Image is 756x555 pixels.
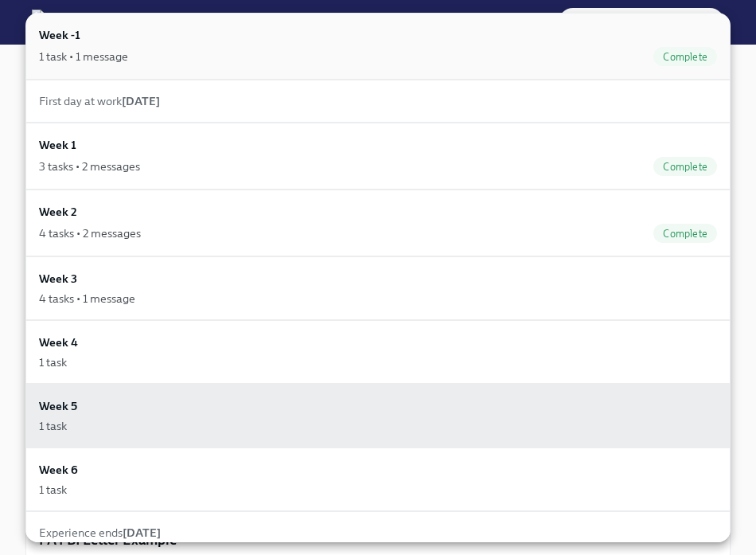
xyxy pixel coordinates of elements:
span: Complete [653,161,717,173]
strong: [DATE] [123,526,161,540]
div: 1 task [39,418,67,434]
a: Week 41 task [25,320,731,384]
a: Week 24 tasks • 2 messagesComplete [25,190,731,256]
a: Week 13 tasks • 2 messagesComplete [25,123,731,190]
div: 3 tasks • 2 messages [39,158,140,174]
h6: Week 2 [39,203,77,221]
div: 4 tasks • 2 messages [39,225,141,241]
span: Experience ends [39,526,161,540]
div: 1 task [39,482,67,498]
h6: Week 3 [39,270,77,287]
div: 4 tasks • 1 message [39,291,135,307]
h6: Week 6 [39,461,78,479]
a: Week 34 tasks • 1 message [25,256,731,320]
div: 1 task [39,354,67,370]
div: 1 task • 1 message [39,49,128,64]
h6: Week 4 [39,334,78,351]
a: Week -11 task • 1 messageComplete [25,13,731,80]
a: Week 61 task [25,448,731,511]
h6: Week 5 [39,397,77,415]
span: Complete [653,51,717,63]
h6: Week -1 [39,26,80,44]
span: Complete [653,228,717,240]
span: First day at work [39,94,160,108]
h6: Week 1 [39,136,76,154]
strong: [DATE] [122,94,160,108]
a: Week 51 task [25,384,731,448]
